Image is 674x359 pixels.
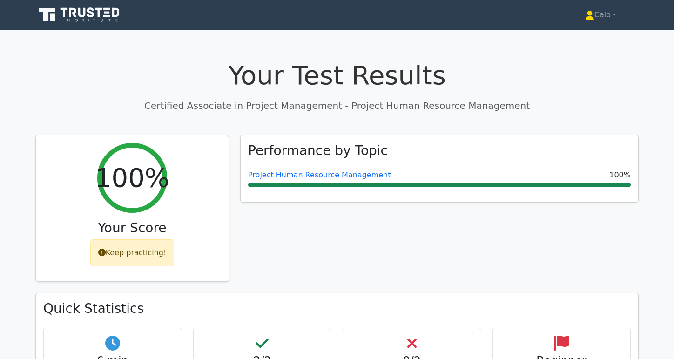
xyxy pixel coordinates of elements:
[43,220,221,236] h3: Your Score
[95,162,169,193] h2: 100%
[35,60,639,91] h1: Your Test Results
[248,143,388,159] h3: Performance by Topic
[35,99,639,113] p: Certified Associate in Project Management - Project Human Resource Management
[43,301,631,317] h3: Quick Statistics
[90,239,175,266] div: Keep practicing!
[609,169,631,181] span: 100%
[248,170,391,179] a: Project Human Resource Management
[563,6,639,24] a: Caio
